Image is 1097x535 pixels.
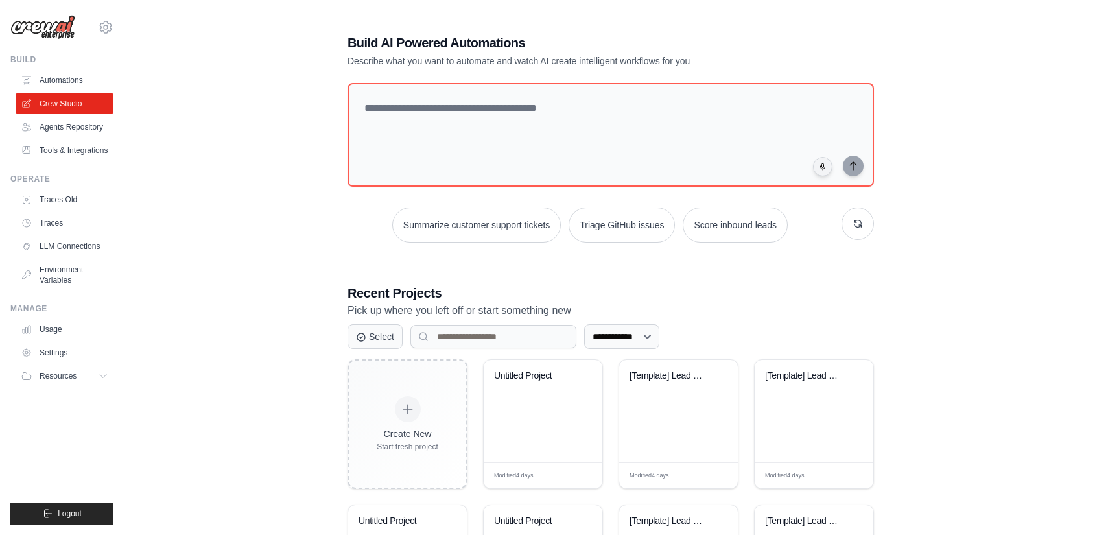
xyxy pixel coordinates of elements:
[16,189,113,210] a: Traces Old
[348,34,783,52] h1: Build AI Powered Automations
[569,208,675,243] button: Triage GitHub issues
[16,236,113,257] a: LLM Connections
[765,516,843,527] div: [Template] Lead Scoring and Strategy Crew
[377,442,438,452] div: Start fresh project
[40,371,77,381] span: Resources
[348,324,403,349] button: Select
[16,213,113,233] a: Traces
[10,174,113,184] div: Operate
[16,93,113,114] a: Crew Studio
[16,117,113,137] a: Agents Repository
[58,508,82,519] span: Logout
[10,303,113,314] div: Manage
[392,208,561,243] button: Summarize customer support tickets
[10,54,113,65] div: Build
[359,516,437,527] div: Untitled Project
[707,471,718,481] span: Edit
[16,342,113,363] a: Settings
[377,427,438,440] div: Create New
[16,70,113,91] a: Automations
[813,157,832,176] button: Click to speak your automation idea
[10,15,75,40] img: Logo
[765,370,843,382] div: [Template] Lead Scoring and Strategy Crew
[765,471,805,481] span: Modified 4 days
[16,259,113,291] a: Environment Variables
[348,54,783,67] p: Describe what you want to automate and watch AI create intelligent workflows for you
[572,471,583,481] span: Edit
[494,471,534,481] span: Modified 4 days
[683,208,788,243] button: Score inbound leads
[10,503,113,525] button: Logout
[348,284,874,302] h3: Recent Projects
[16,140,113,161] a: Tools & Integrations
[843,471,854,481] span: Edit
[494,370,572,382] div: Untitled Project
[630,516,708,527] div: [Template] Lead Scoring and Strategy Crew
[630,370,708,382] div: [Template] Lead Scoring and Strategy Crew
[842,208,874,240] button: Get new suggestions
[16,366,113,386] button: Resources
[494,516,572,527] div: Untitled Project
[630,471,669,481] span: Modified 4 days
[348,302,874,319] p: Pick up where you left off or start something new
[16,319,113,340] a: Usage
